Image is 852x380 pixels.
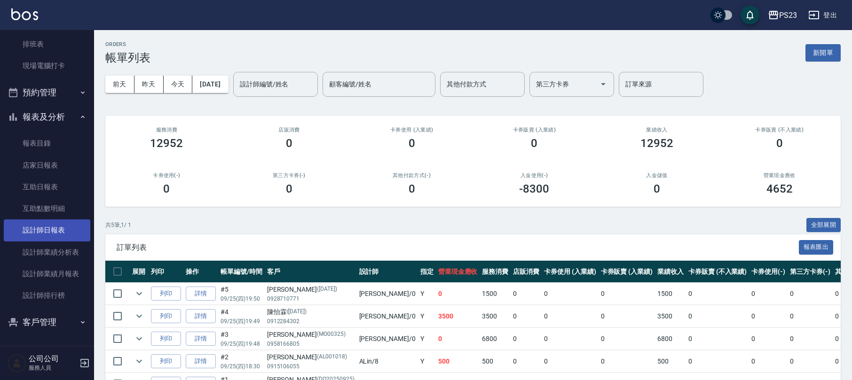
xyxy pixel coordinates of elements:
h3: 0 [409,137,415,150]
td: 0 [599,305,655,327]
h3: 0 [286,137,292,150]
h2: 其他付款方式(-) [362,172,462,178]
td: 500 [436,350,480,372]
h2: 店販消費 [239,127,339,133]
h3: 帳單列表 [105,51,150,64]
td: 0 [749,328,788,350]
h2: 第三方卡券(-) [239,172,339,178]
td: 0 [686,305,749,327]
td: [PERSON_NAME] /0 [357,305,418,327]
button: 客戶管理 [4,310,90,334]
td: 0 [436,283,480,305]
td: 1500 [655,283,686,305]
h3: 0 [531,137,537,150]
button: 報表及分析 [4,105,90,129]
td: 0 [511,350,542,372]
p: 共 5 筆, 1 / 1 [105,221,131,229]
button: 預約管理 [4,80,90,105]
td: 3500 [655,305,686,327]
h2: 卡券販賣 (不入業績) [729,127,829,133]
h3: -8300 [519,182,549,195]
td: 0 [788,328,833,350]
a: 報表匯出 [799,242,834,251]
td: 0 [749,350,788,372]
td: 0 [788,305,833,327]
h2: 入金儲值 [607,172,707,178]
th: 卡券販賣 (不入業績) [686,261,749,283]
td: 0 [788,350,833,372]
td: 3500 [480,305,511,327]
a: 詳情 [186,332,216,346]
th: 展開 [130,261,149,283]
td: 0 [599,283,655,305]
td: 0 [542,305,599,327]
img: Logo [11,8,38,20]
p: 09/25 (四) 19:48 [221,340,262,348]
h2: 業績收入 [607,127,707,133]
td: ALin /8 [357,350,418,372]
a: 設計師日報表 [4,219,90,241]
button: PS23 [764,6,801,25]
a: 排班表 [4,33,90,55]
th: 第三方卡券(-) [788,261,833,283]
th: 卡券使用 (入業績) [542,261,599,283]
td: Y [418,350,436,372]
th: 客戶 [265,261,357,283]
p: (AL001018) [317,352,347,362]
td: 0 [686,328,749,350]
a: 互助日報表 [4,176,90,198]
th: 業績收入 [655,261,686,283]
p: 服務人員 [29,364,77,372]
th: 卡券使用(-) [749,261,788,283]
td: 0 [436,328,480,350]
p: 0915106055 [267,362,355,371]
h3: 0 [409,182,415,195]
button: Open [596,77,611,92]
td: 0 [749,283,788,305]
td: 0 [788,283,833,305]
td: Y [418,328,436,350]
td: 1500 [480,283,511,305]
img: Person [8,354,26,372]
div: 陳怡霖 [267,307,355,317]
a: 報表目錄 [4,132,90,154]
th: 列印 [149,261,183,283]
td: #4 [218,305,265,327]
p: ([DATE]) [317,285,337,295]
h2: 入金使用(-) [484,172,584,178]
td: 0 [542,328,599,350]
a: 詳情 [186,354,216,369]
th: 服務消費 [480,261,511,283]
h2: 營業現金應收 [729,172,829,178]
td: 0 [599,328,655,350]
a: 設計師業績分析表 [4,241,90,263]
p: 09/25 (四) 19:50 [221,295,262,303]
div: [PERSON_NAME] [267,352,355,362]
h3: 4652 [766,182,793,195]
button: 報表匯出 [799,240,834,255]
h3: 0 [286,182,292,195]
a: 互助點數明細 [4,198,90,219]
button: 列印 [151,354,181,369]
td: 6800 [655,328,686,350]
th: 帳單編號/時間 [218,261,265,283]
a: 新開單 [805,48,841,57]
th: 營業現金應收 [436,261,480,283]
td: Y [418,283,436,305]
h3: 0 [163,182,170,195]
h2: 卡券使用 (入業績) [362,127,462,133]
h3: 12952 [150,137,183,150]
p: 0912284302 [267,317,355,326]
td: #2 [218,350,265,372]
td: 0 [511,283,542,305]
h3: 12952 [640,137,673,150]
h3: 0 [776,137,783,150]
button: expand row [132,287,146,301]
p: 09/25 (四) 18:30 [221,362,262,371]
td: 0 [599,350,655,372]
td: Y [418,305,436,327]
td: [PERSON_NAME] /0 [357,328,418,350]
button: 列印 [151,332,181,346]
td: 0 [511,328,542,350]
a: 設計師排行榜 [4,285,90,306]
